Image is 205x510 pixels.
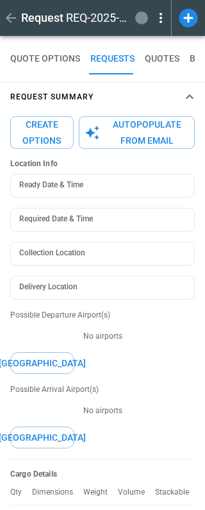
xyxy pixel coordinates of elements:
[32,488,83,497] p: Dimensions
[10,427,74,449] button: [GEOGRAPHIC_DATA]
[10,331,195,342] p: No airports
[10,310,195,321] p: Possible Departure Airport(s)
[10,384,195,395] p: Possible Arrival Airport(s)
[10,174,186,198] input: Choose date
[145,44,179,74] button: QUOTES
[21,10,63,26] h1: Request
[10,44,80,74] button: QUOTE OPTIONS
[10,159,195,169] h6: Location Info
[138,13,145,22] span: draft
[66,10,130,26] h2: REQ-2025-011302
[10,94,94,100] h4: Request Summary
[10,352,74,375] button: [GEOGRAPHIC_DATA]
[10,208,186,232] input: Choose date
[118,488,155,497] p: Volume
[10,488,32,497] p: Qty
[10,470,195,479] h6: Cargo Details
[79,116,195,149] button: Autopopulate from Email
[90,44,135,74] button: REQUESTS
[10,116,74,149] button: Create Options
[10,405,195,416] p: No airports
[83,488,118,497] p: Weight
[155,488,199,497] p: Stackable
